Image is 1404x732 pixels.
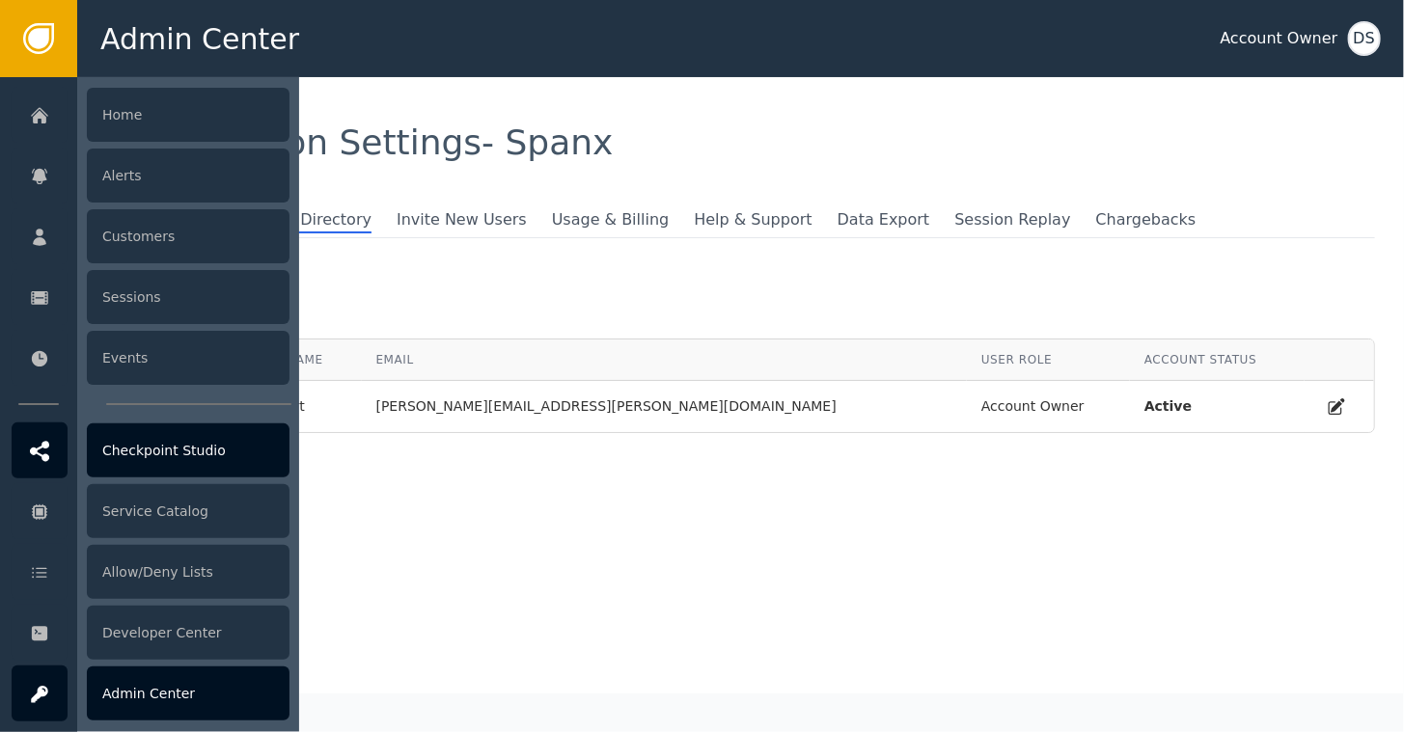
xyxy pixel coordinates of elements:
[981,396,1115,417] div: Account Owner
[1130,339,1305,381] th: Account Status
[87,545,289,599] div: Allow/Deny Lists
[1144,396,1290,417] div: Active
[12,208,289,264] a: Customers
[87,88,289,142] div: Home
[12,544,289,600] a: Allow/Deny Lists
[12,483,289,539] a: Service Catalog
[87,666,289,720] div: Admin Center
[87,270,289,324] div: Sessions
[694,208,812,231] span: Help & Support
[376,396,952,417] div: [PERSON_NAME][EMAIL_ADDRESS][PERSON_NAME][DOMAIN_NAME]
[954,208,1070,231] span: Session Replay
[106,296,1375,319] div: User Directory
[967,339,1130,381] th: User Role
[12,422,289,478] a: Checkpoint Studio
[87,423,289,477] div: Checkpoint Studio
[106,122,614,162] span: Organization Settings - Spanx
[12,87,289,143] a: Home
[838,208,930,231] span: Data Export
[1096,208,1197,231] span: Chargebacks
[87,606,289,660] div: Developer Center
[12,269,289,325] a: Sessions
[100,17,299,61] span: Admin Center
[12,605,289,661] a: Developer Center
[1348,21,1381,56] button: DS
[1221,27,1338,50] div: Account Owner
[87,484,289,538] div: Service Catalog
[12,330,289,386] a: Events
[397,208,527,231] span: Invite New Users
[552,208,670,231] span: Usage & Billing
[87,331,289,385] div: Events
[87,209,289,263] div: Customers
[87,149,289,203] div: Alerts
[12,148,289,203] a: Alerts
[362,339,967,381] th: Email
[12,665,289,721] a: Admin Center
